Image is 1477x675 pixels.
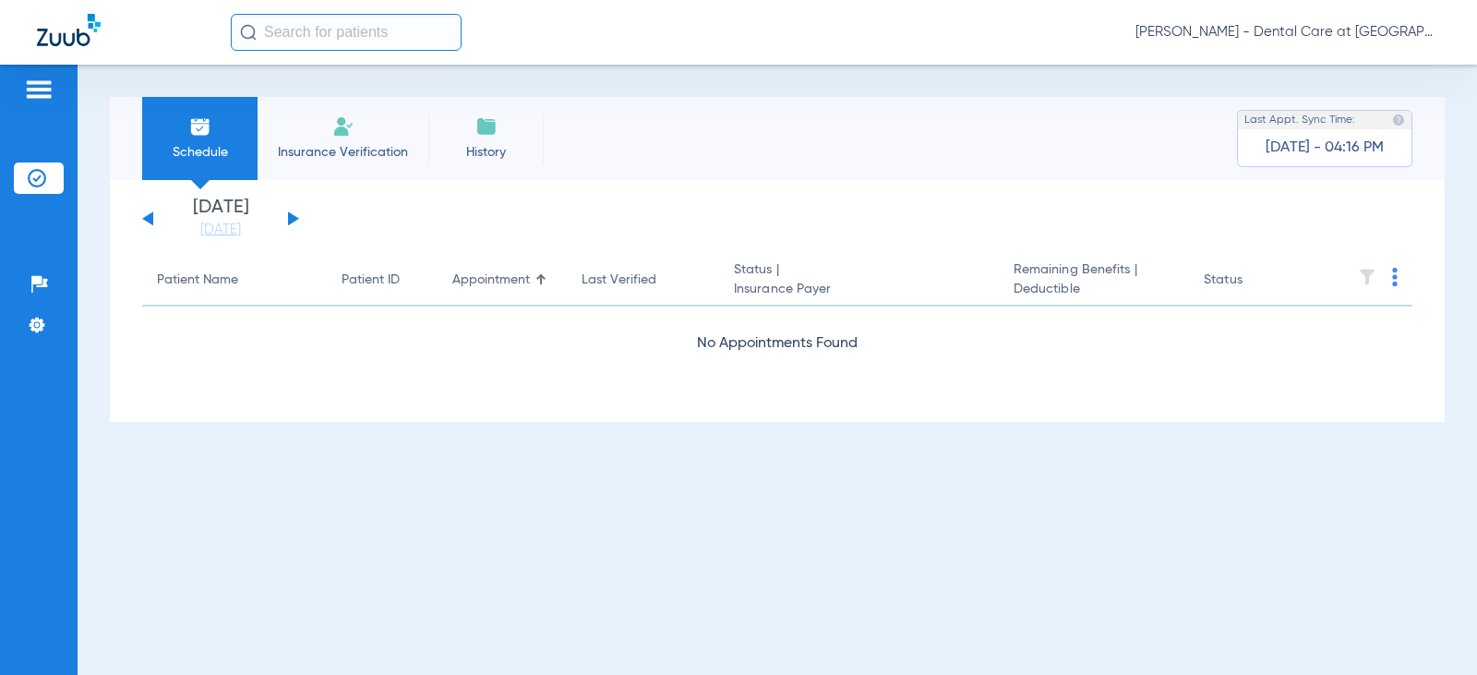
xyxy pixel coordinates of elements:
[231,14,462,51] input: Search for patients
[1014,280,1174,299] span: Deductible
[332,115,354,138] img: Manual Insurance Verification
[156,143,244,162] span: Schedule
[452,271,530,290] div: Appointment
[157,271,238,290] div: Patient Name
[1189,255,1314,307] th: Status
[719,255,999,307] th: Status |
[1244,111,1355,129] span: Last Appt. Sync Time:
[582,271,704,290] div: Last Verified
[1266,139,1384,157] span: [DATE] - 04:16 PM
[240,24,257,41] img: Search Icon
[1135,23,1440,42] span: [PERSON_NAME] - Dental Care at [GEOGRAPHIC_DATA]
[475,115,498,138] img: History
[165,199,276,239] li: [DATE]
[1392,114,1405,127] img: last sync help info
[342,271,423,290] div: Patient ID
[271,143,414,162] span: Insurance Verification
[342,271,400,290] div: Patient ID
[582,271,656,290] div: Last Verified
[734,280,984,299] span: Insurance Payer
[452,271,552,290] div: Appointment
[442,143,530,162] span: History
[157,271,312,290] div: Patient Name
[142,332,1412,356] div: No Appointments Found
[1392,268,1398,286] img: group-dot-blue.svg
[165,221,276,239] a: [DATE]
[1358,268,1376,286] img: filter.svg
[189,115,211,138] img: Schedule
[37,14,101,46] img: Zuub Logo
[24,78,54,101] img: hamburger-icon
[999,255,1189,307] th: Remaining Benefits |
